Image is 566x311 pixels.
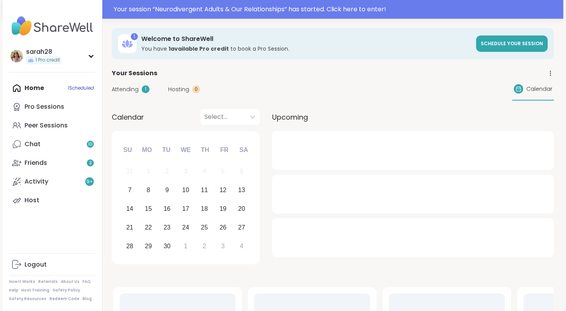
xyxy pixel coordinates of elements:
[240,166,243,177] div: 6
[233,182,250,199] div: Choose Saturday, September 13th, 2025
[214,219,231,236] div: Choose Friday, September 26th, 2025
[182,185,189,195] div: 10
[214,163,231,180] div: Not available Friday, September 5th, 2025
[83,296,92,302] a: Blog
[121,163,138,180] div: Not available Sunday, August 31st, 2025
[128,185,132,195] div: 7
[169,45,229,53] b: 1 available Pro credit
[9,154,96,172] a: Friends3
[145,222,152,233] div: 22
[196,219,213,236] div: Choose Thursday, September 25th, 2025
[178,182,194,199] div: Choose Wednesday, September 10th, 2025
[9,135,96,154] a: Chat10
[140,163,157,180] div: Not available Monday, September 1st, 2025
[165,166,169,177] div: 2
[131,33,138,40] div: 1
[178,238,194,254] div: Choose Wednesday, October 1st, 2025
[159,201,176,217] div: Choose Tuesday, September 16th, 2025
[49,296,79,302] a: Redeem Code
[112,85,139,94] span: Attending
[165,185,169,195] div: 9
[184,166,188,177] div: 3
[197,141,214,159] div: Th
[214,182,231,199] div: Choose Friday, September 12th, 2025
[233,238,250,254] div: Choose Saturday, October 4th, 2025
[83,279,91,284] a: FAQ
[238,222,245,233] div: 27
[220,203,227,214] div: 19
[89,160,92,166] span: 3
[9,172,96,191] a: Activity9+
[182,203,189,214] div: 17
[53,288,80,293] a: Safety Policy
[233,163,250,180] div: Not available Saturday, September 6th, 2025
[61,279,79,284] a: About Us
[9,288,18,293] a: Help
[178,219,194,236] div: Choose Wednesday, September 24th, 2025
[202,241,206,251] div: 2
[238,203,245,214] div: 20
[159,182,176,199] div: Choose Tuesday, September 9th, 2025
[9,255,96,274] a: Logout
[35,57,60,64] span: 1 Pro credit
[112,112,144,122] span: Calendar
[9,296,46,302] a: Safety Resources
[140,201,157,217] div: Choose Monday, September 15th, 2025
[9,116,96,135] a: Peer Sessions
[138,141,155,159] div: Mo
[25,140,40,148] div: Chat
[233,219,250,236] div: Choose Saturday, September 27th, 2025
[25,159,47,167] div: Friends
[481,40,543,47] span: Schedule your session
[182,222,189,233] div: 24
[9,279,35,284] a: How It Works
[221,166,225,177] div: 5
[163,241,171,251] div: 30
[121,182,138,199] div: Choose Sunday, September 7th, 2025
[192,85,200,93] div: 0
[25,196,39,205] div: Host
[26,48,62,56] div: sarah28
[526,85,552,93] span: Calendar
[121,201,138,217] div: Choose Sunday, September 14th, 2025
[140,219,157,236] div: Choose Monday, September 22nd, 2025
[25,177,48,186] div: Activity
[196,238,213,254] div: Choose Thursday, October 2nd, 2025
[168,85,189,94] span: Hosting
[142,85,149,93] div: 1
[25,102,64,111] div: Pro Sessions
[178,201,194,217] div: Choose Wednesday, September 17th, 2025
[220,185,227,195] div: 12
[147,185,150,195] div: 8
[214,238,231,254] div: Choose Friday, October 3rd, 2025
[126,222,133,233] div: 21
[9,97,96,116] a: Pro Sessions
[202,166,206,177] div: 4
[476,35,548,52] a: Schedule your session
[196,182,213,199] div: Choose Thursday, September 11th, 2025
[9,191,96,210] a: Host
[196,201,213,217] div: Choose Thursday, September 18th, 2025
[158,141,175,159] div: Tu
[140,238,157,254] div: Choose Monday, September 29th, 2025
[177,141,194,159] div: We
[214,201,231,217] div: Choose Friday, September 19th, 2025
[159,238,176,254] div: Choose Tuesday, September 30th, 2025
[233,201,250,217] div: Choose Saturday, September 20th, 2025
[196,163,213,180] div: Not available Thursday, September 4th, 2025
[140,182,157,199] div: Choose Monday, September 8th, 2025
[141,35,471,43] h3: Welcome to ShareWell
[119,141,136,159] div: Su
[201,203,208,214] div: 18
[163,203,171,214] div: 16
[221,241,225,251] div: 3
[159,219,176,236] div: Choose Tuesday, September 23rd, 2025
[240,241,243,251] div: 4
[38,279,58,284] a: Referrals
[11,50,23,62] img: sarah28
[9,12,96,40] img: ShareWell Nav Logo
[112,69,157,78] span: Your Sessions
[201,222,208,233] div: 25
[145,203,152,214] div: 15
[145,241,152,251] div: 29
